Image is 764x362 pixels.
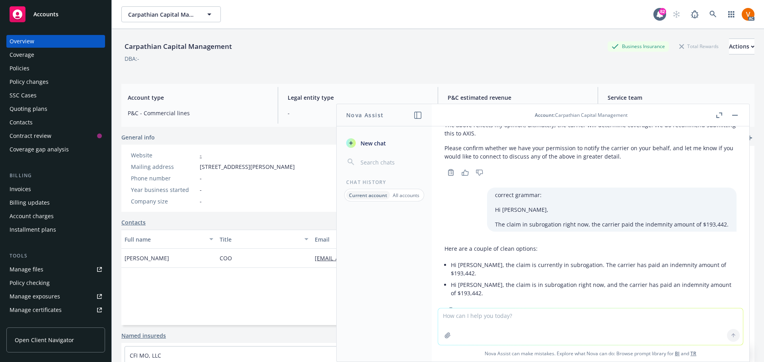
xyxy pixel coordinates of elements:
[6,210,105,223] a: Account charges
[6,62,105,75] a: Policies
[444,144,737,161] p: Please confirm whether we have your permission to notify the carrier on your behalf, and let me k...
[10,290,60,303] div: Manage exposures
[723,6,739,22] a: Switch app
[729,39,754,54] div: Actions
[121,230,216,249] button: Full name
[315,235,458,244] div: Email
[6,48,105,61] a: Coverage
[128,109,268,117] span: P&C - Commercial lines
[200,163,295,171] span: [STREET_ADDRESS][PERSON_NAME]
[288,93,428,102] span: Legal entity type
[444,121,737,137] p: The above reflects my opinion; ultimately, the carrier will determine coverage. We do recommend s...
[687,6,703,22] a: Report a Bug
[6,35,105,48] a: Overview
[393,192,419,199] p: All accounts
[131,151,197,159] div: Website
[705,6,721,22] a: Search
[668,6,684,22] a: Start snowing
[121,331,166,340] a: Named insureds
[10,48,34,61] div: Coverage
[448,93,588,102] span: P&C estimated revenue
[10,263,43,276] div: Manage files
[6,277,105,289] a: Policy checking
[10,196,50,209] div: Billing updates
[6,116,105,129] a: Contacts
[447,307,454,314] svg: Copy to clipboard
[451,259,737,279] li: Hi [PERSON_NAME], the claim is currently in subrogation. The carrier has paid an indemnity amount...
[690,350,696,357] a: TR
[659,8,666,15] div: 82
[349,192,387,199] p: Current account
[343,136,425,150] button: New chat
[6,143,105,156] a: Coverage gap analysis
[444,244,737,253] p: Here are a couple of clean options:
[200,186,202,194] span: -
[473,305,486,316] button: Thumbs down
[128,93,268,102] span: Account type
[312,230,470,249] button: Email
[125,54,139,63] div: DBA: -
[6,317,105,330] a: Manage claims
[535,112,628,118] div: : Carpathian Capital Management
[10,116,33,129] div: Contacts
[121,133,155,141] span: General info
[216,230,312,249] button: Title
[6,252,105,260] div: Tools
[6,3,105,25] a: Accounts
[315,254,414,262] a: [EMAIL_ADDRESS][DOMAIN_NAME]
[675,41,723,51] div: Total Rewards
[10,317,50,330] div: Manage claims
[10,103,47,115] div: Quoting plans
[131,163,197,171] div: Mailing address
[125,235,205,244] div: Full name
[6,172,105,180] div: Billing
[10,143,69,156] div: Coverage gap analysis
[473,167,486,178] button: Thumbs down
[200,151,202,159] a: -
[131,174,197,182] div: Phone number
[337,179,432,186] div: Chat History
[10,89,37,102] div: SSC Cases
[121,6,221,22] button: Carpathian Capital Management
[608,41,669,51] div: Business Insurance
[130,352,161,359] a: CFI MO, LLC
[6,196,105,209] a: Billing updates
[200,174,202,182] span: -
[495,191,729,199] p: correct grammar:
[608,93,748,102] span: Service team
[131,186,197,194] div: Year business started
[435,345,746,362] span: Nova Assist can make mistakes. Explore what Nova can do: Browse prompt library for and
[128,10,197,19] span: Carpathian Capital Management
[6,130,105,142] a: Contract review
[121,41,235,52] div: Carpathian Capital Management
[495,220,729,228] p: The claim in subrogation right now, the carrier paid the indemnity amount of $193,442.
[6,103,105,115] a: Quoting plans
[745,133,754,143] a: add
[10,75,49,88] div: Policy changes
[10,35,34,48] div: Overview
[451,279,737,299] li: Hi [PERSON_NAME], the claim is in subrogation right now, and the carrier has paid an indemnity am...
[742,8,754,21] img: photo
[6,183,105,196] a: Invoices
[288,109,428,117] span: -
[6,290,105,303] a: Manage exposures
[359,139,386,147] span: New chat
[6,263,105,276] a: Manage files
[131,197,197,205] div: Company size
[125,254,169,262] span: [PERSON_NAME]
[10,304,62,316] div: Manage certificates
[447,169,454,176] svg: Copy to clipboard
[10,183,31,196] div: Invoices
[10,210,54,223] div: Account charges
[200,197,202,205] span: -
[15,336,74,344] span: Open Client Navigator
[10,130,51,142] div: Contract review
[6,75,105,88] a: Policy changes
[10,62,29,75] div: Policies
[6,89,105,102] a: SSC Cases
[495,205,729,214] p: Hi [PERSON_NAME],
[535,112,554,118] span: Account
[220,254,232,262] span: COO
[6,223,105,236] a: Installment plans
